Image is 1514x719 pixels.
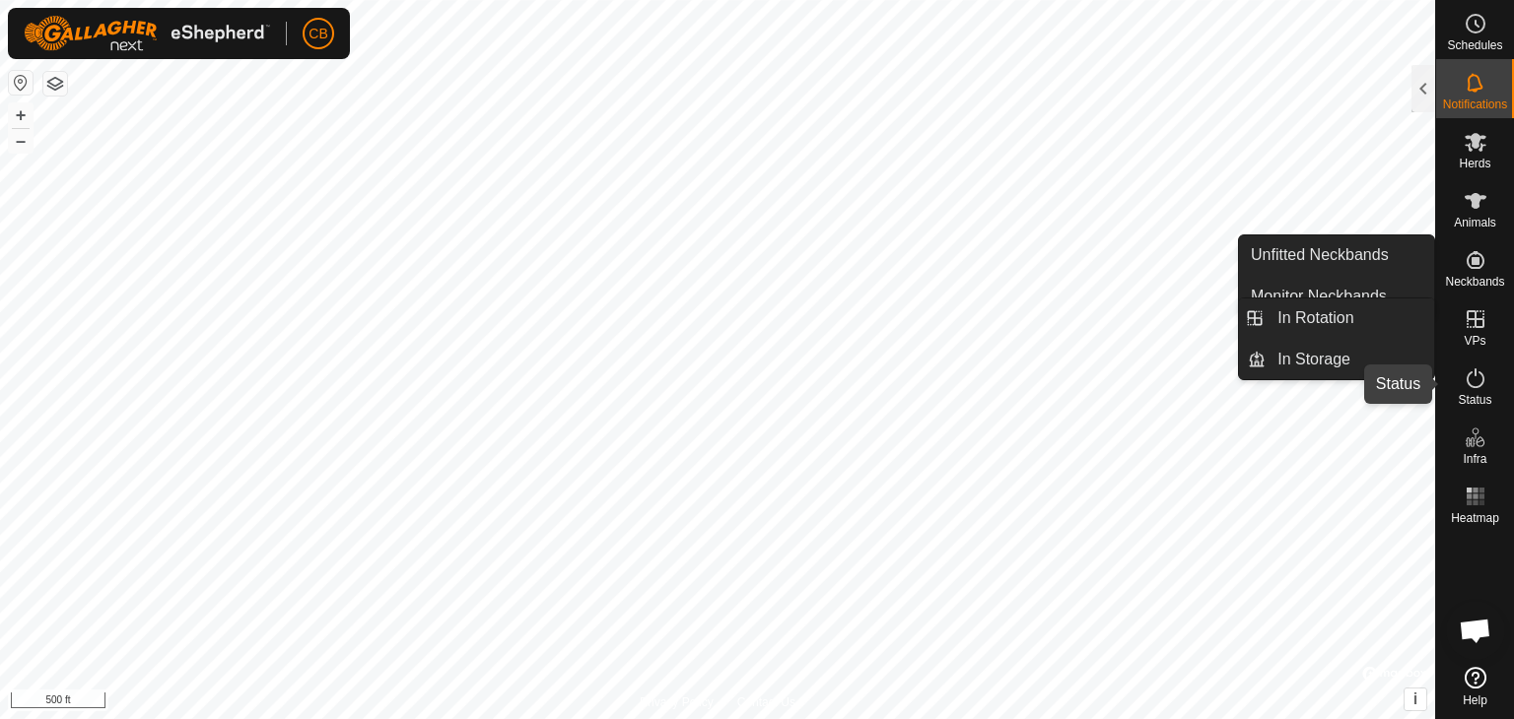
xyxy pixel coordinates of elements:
span: Status [1458,394,1491,406]
div: Open chat [1446,601,1505,660]
span: Help [1463,694,1487,706]
span: Heatmap [1451,512,1499,524]
span: In Storage [1277,348,1350,371]
span: VPs [1464,335,1485,347]
span: In Rotation [1277,306,1353,330]
a: Help [1436,659,1514,714]
a: In Rotation [1266,298,1434,338]
span: Herds [1459,158,1490,169]
span: i [1413,690,1417,707]
span: Infra [1463,453,1486,465]
button: – [9,129,33,153]
a: Unfitted Neckbands [1239,235,1434,275]
span: Schedules [1447,39,1502,51]
span: Monitor Neckbands [1251,285,1387,308]
a: Contact Us [737,693,795,711]
span: Notifications [1443,98,1507,110]
button: i [1405,688,1426,710]
span: CB [309,24,327,44]
button: Reset Map [9,71,33,95]
img: Gallagher Logo [24,16,270,51]
span: Neckbands [1445,276,1504,288]
span: Animals [1454,217,1496,229]
li: In Rotation [1239,298,1434,338]
button: + [9,103,33,127]
a: Privacy Policy [640,693,714,711]
a: Monitor Neckbands [1239,277,1434,316]
a: In Storage [1266,340,1434,379]
button: Map Layers [43,72,67,96]
li: In Storage [1239,340,1434,379]
span: Unfitted Neckbands [1251,243,1389,267]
